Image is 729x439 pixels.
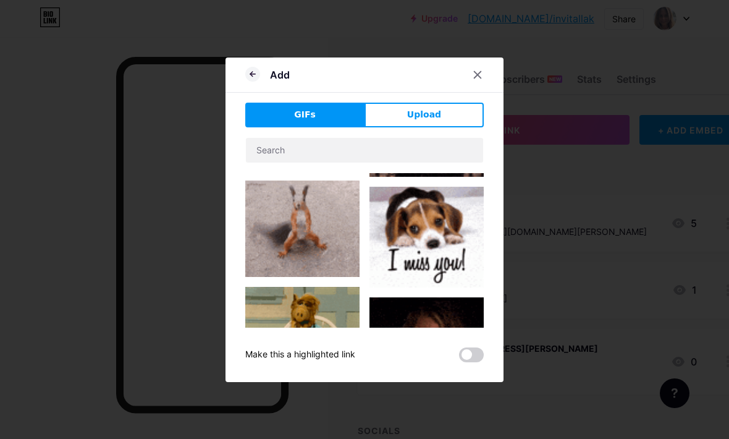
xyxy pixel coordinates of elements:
[245,347,355,362] div: Make this a highlighted link
[245,287,360,372] img: Gihpy
[364,103,484,127] button: Upload
[245,181,360,276] img: Gihpy
[294,108,316,121] span: GIFs
[369,297,484,412] img: Gihpy
[245,103,364,127] button: GIFs
[369,187,484,288] img: Gihpy
[246,138,483,163] input: Search
[407,108,441,121] span: Upload
[270,67,290,82] div: Add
